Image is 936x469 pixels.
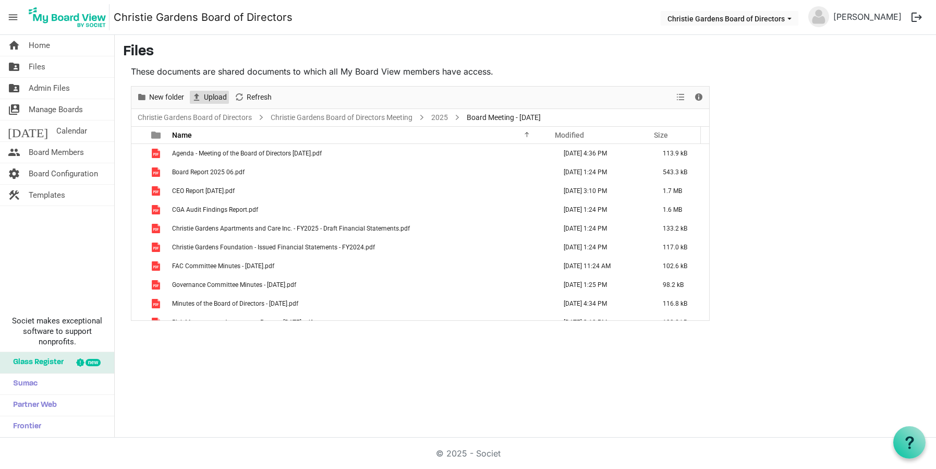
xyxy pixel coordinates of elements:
td: August 05, 2025 3:10 PM column header Modified [553,182,652,200]
span: settings [8,163,20,184]
button: Christie Gardens Board of Directors dropdownbutton [661,11,798,26]
td: checkbox [131,238,145,257]
span: construction [8,185,20,206]
button: View dropdownbutton [674,91,687,104]
td: July 28, 2025 1:24 PM column header Modified [553,200,652,219]
span: Partner Web [8,395,57,416]
td: July 28, 2025 1:24 PM column header Modified [553,163,652,182]
td: July 28, 2025 1:25 PM column header Modified [553,275,652,294]
td: FAC Committee Minutes - July 22, 2025.pdf is template cell column header Name [169,257,553,275]
td: July 29, 2025 11:24 AM column header Modified [553,257,652,275]
td: Christie Gardens Foundation - Issued Financial Statements - FY2024.pdf is template cell column he... [169,238,553,257]
p: These documents are shared documents to which all My Board View members have access. [131,65,710,78]
td: checkbox [131,275,145,294]
a: My Board View Logo [26,4,114,30]
td: 116.8 kB is template cell column header Size [652,294,709,313]
button: New folder [135,91,186,104]
span: Christie Gardens Foundation - Issued Financial Statements - FY2024.pdf [172,244,375,251]
span: CEO Report [DATE].pdf [172,187,235,195]
td: 98.2 kB is template cell column header Size [652,275,709,294]
td: 102.6 kB is template cell column header Size [652,257,709,275]
img: no-profile-picture.svg [808,6,829,27]
span: menu [3,7,23,27]
a: Christie Gardens Board of Directors Meeting [269,111,415,124]
span: Board Meeting - [DATE] [465,111,543,124]
span: folder_shared [8,78,20,99]
td: Risk Management Assessment Report - July 22, 2025.pdf is template cell column header Name [169,313,553,332]
span: Templates [29,185,65,206]
span: New folder [148,91,185,104]
td: Governance Committee Minutes - July 7, 2025.pdf is template cell column header Name [169,275,553,294]
span: Admin Files [29,78,70,99]
button: Upload [190,91,229,104]
td: is template cell column header type [145,275,169,294]
td: checkbox [131,163,145,182]
span: Refresh [246,91,273,104]
span: CGA Audit Findings Report.pdf [172,206,258,213]
span: FAC Committee Minutes - [DATE].pdf [172,262,274,270]
td: 543.3 kB is template cell column header Size [652,163,709,182]
span: people [8,142,20,163]
td: checkbox [131,257,145,275]
td: is template cell column header type [145,182,169,200]
span: Agenda - Meeting of the Board of Directors [DATE].pdf [172,150,322,157]
td: Board Report 2025 06.pdf is template cell column header Name [169,163,553,182]
a: Christie Gardens Board of Directors [136,111,254,124]
td: 133.2 kB is template cell column header Size [652,219,709,238]
a: 2025 [429,111,450,124]
td: Agenda - Meeting of the Board of Directors August 5, 2025.pdf is template cell column header Name [169,144,553,163]
span: Size [654,131,668,139]
td: checkbox [131,182,145,200]
span: Risk Management Assessment Report - [DATE].pdf [172,319,312,326]
td: is template cell column header type [145,144,169,163]
span: switch_account [8,99,20,120]
td: 1.6 MB is template cell column header Size [652,200,709,219]
td: July 31, 2025 4:34 PM column header Modified [553,294,652,313]
button: logout [906,6,928,28]
span: Governance Committee Minutes - [DATE].pdf [172,281,296,288]
button: Details [692,91,706,104]
td: is template cell column header type [145,200,169,219]
div: new [86,359,101,366]
td: is template cell column header type [145,163,169,182]
td: July 31, 2025 4:36 PM column header Modified [553,144,652,163]
span: Sumac [8,374,38,394]
td: 190.2 kB is template cell column header Size [652,313,709,332]
td: checkbox [131,294,145,313]
span: folder_shared [8,56,20,77]
div: Details [690,87,708,109]
td: checkbox [131,200,145,219]
td: 117.0 kB is template cell column header Size [652,238,709,257]
span: Board Members [29,142,84,163]
td: Christie Gardens Apartments and Care Inc. - FY2025 - Draft Financial Statements.pdf is template c... [169,219,553,238]
span: Christie Gardens Apartments and Care Inc. - FY2025 - Draft Financial Statements.pdf [172,225,410,232]
td: July 28, 2025 1:24 PM column header Modified [553,238,652,257]
a: Christie Gardens Board of Directors [114,7,293,28]
td: checkbox [131,313,145,332]
div: Upload [188,87,230,109]
span: Manage Boards [29,99,83,120]
div: New folder [133,87,188,109]
span: Glass Register [8,352,64,373]
span: Board Report 2025 06.pdf [172,169,245,176]
span: Frontier [8,416,41,437]
a: © 2025 - Societ [436,448,501,459]
h3: Files [123,43,928,61]
div: Refresh [230,87,275,109]
td: checkbox [131,144,145,163]
td: checkbox [131,219,145,238]
button: Refresh [233,91,274,104]
div: View [672,87,690,109]
span: Home [29,35,50,56]
td: August 05, 2025 3:10 PM column header Modified [553,313,652,332]
span: Societ makes exceptional software to support nonprofits. [5,316,110,347]
td: is template cell column header type [145,238,169,257]
span: Board Configuration [29,163,98,184]
span: Files [29,56,45,77]
img: My Board View Logo [26,4,110,30]
span: Name [172,131,192,139]
span: Minutes of the Board of Directors - [DATE].pdf [172,300,298,307]
span: Modified [555,131,584,139]
td: is template cell column header type [145,294,169,313]
td: 113.9 kB is template cell column header Size [652,144,709,163]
